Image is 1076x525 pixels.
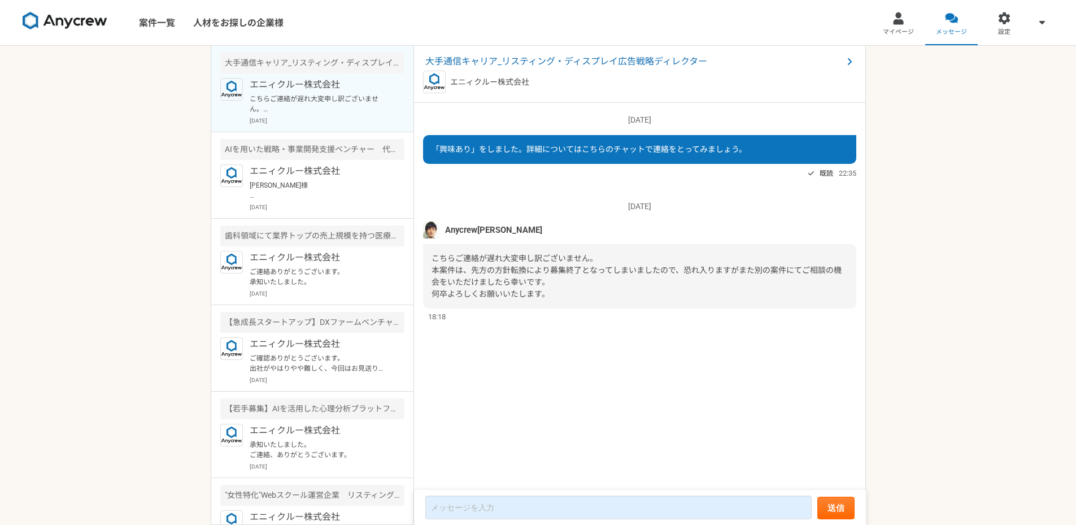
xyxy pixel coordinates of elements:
[220,251,243,274] img: logo_text_blue_01.png
[250,94,389,114] p: こちらご連絡が遅れ大変申し訳ございません。 本案件は、先方の方針転換により募集終了となってしまいましたので、恐れ入りますがまた別の案件にてご相談の機会をいただけましたら幸いです。 何卒よろしくお...
[445,224,542,236] span: Anycrew[PERSON_NAME]
[250,289,404,298] p: [DATE]
[220,53,404,73] div: 大手通信キャリア_リスティング・ディスプレイ広告戦略ディレクター
[428,311,446,322] span: 18:18
[820,167,833,180] span: 既読
[220,78,243,101] img: logo_text_blue_01.png
[250,203,404,211] p: [DATE]
[250,116,404,125] p: [DATE]
[250,440,389,460] p: 承知いたしました。 ご連絡、ありがとうございます。
[250,251,389,264] p: エニィクルー株式会社
[998,28,1010,37] span: 設定
[220,337,243,360] img: logo_text_blue_01.png
[250,78,389,92] p: エニィクルー株式会社
[423,222,440,238] img: naoya%E3%81%AE%E3%82%B3%E3%83%92%E3%82%9A%E3%83%BC.jpeg
[817,497,855,519] button: 送信
[250,180,389,201] p: [PERSON_NAME]様 ご連絡が遅くなってしまい、すみません。 ご興味をお持ちいただき、ありがとうございます。 本件、非常に多数の応募をいただいておりまして、社内で協議をしておりますので、...
[220,424,243,446] img: logo_text_blue_01.png
[220,139,404,160] div: AIを用いた戦略・事業開発支援ベンチャー 代表のメンター（業務コンサルタント）
[220,398,404,419] div: 【若手募集】AIを活用した心理分析プラットフォーム マーケティングアシスタント
[423,71,446,93] img: logo_text_blue_01.png
[220,312,404,333] div: 【急成長スタートアップ】DXファームベンチャー 広告マネージャー
[936,28,967,37] span: メッセージ
[423,201,856,212] p: [DATE]
[23,12,107,30] img: 8DqYSo04kwAAAAASUVORK5CYII=
[250,462,404,471] p: [DATE]
[220,164,243,187] img: logo_text_blue_01.png
[250,353,389,374] p: ご確認ありがとうございます。 出社がやはりやや難しく、今回はお見送りにてお願いいたします。
[423,114,856,126] p: [DATE]
[250,164,389,178] p: エニィクルー株式会社
[220,485,404,506] div: "女性特化"Webスクール運営企業 リスティング広告運用
[250,267,389,287] p: ご連絡ありがとうございます。 承知いたしました。
[450,76,529,88] p: エニィクルー株式会社
[425,55,843,68] span: 大手通信キャリア_リスティング・ディスプレイ広告戦略ディレクター
[432,254,842,298] span: こちらご連絡が遅れ大変申し訳ございません。 本案件は、先方の方針転換により募集終了となってしまいましたので、恐れ入りますがまた別の案件にてご相談の機会をいただけましたら幸いです。 何卒よろしくお...
[883,28,914,37] span: マイページ
[220,225,404,246] div: 歯科領域にて業界トップの売上規模を持つ医療法人 マーケティングアドバイザー
[250,376,404,384] p: [DATE]
[250,424,389,437] p: エニィクルー株式会社
[432,145,747,154] span: 「興味あり」をしました。詳細についてはこちらのチャットで連絡をとってみましょう。
[250,337,389,351] p: エニィクルー株式会社
[250,510,389,524] p: エニィクルー株式会社
[839,168,856,179] span: 22:35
